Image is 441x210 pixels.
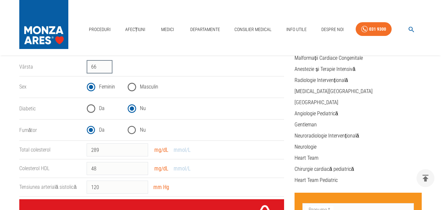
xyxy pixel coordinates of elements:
button: delete [416,169,434,187]
a: Proceduri [86,23,113,36]
legend: Diabetic [19,105,82,112]
div: diabetes [87,101,284,117]
div: 031 9300 [369,25,386,33]
button: mmol/L [172,145,193,155]
a: Consilier Medical [232,23,274,36]
span: Nu [140,105,146,112]
a: Neurologie [295,144,316,150]
a: [GEOGRAPHIC_DATA] [295,99,338,105]
input: 0 - 60 mg/dL [87,162,148,175]
a: Heart Team Pediatric [295,177,338,183]
a: Heart Team [295,155,318,161]
label: Sex [19,84,26,90]
legend: Fumător [19,126,82,134]
label: Tensiunea arterială sistolică [19,184,77,190]
a: Despre Noi [319,23,346,36]
a: Radiologie Intervențională [295,77,348,83]
span: Da [99,126,105,134]
span: Nu [140,126,146,134]
label: Total colesterol [19,147,50,153]
a: [MEDICAL_DATA][GEOGRAPHIC_DATA] [295,88,373,94]
label: Colesterol HDL [19,165,49,171]
button: mmol/L [172,164,193,173]
a: Afecțiuni [123,23,148,36]
a: 031 9300 [356,22,392,36]
label: Vârsta [19,64,33,70]
a: Malformații Cardiace Congenitale [295,55,363,61]
a: Medici [157,23,178,36]
span: Da [99,105,105,112]
span: Masculin [140,83,158,91]
input: 100 - 200 mm Hg [87,181,148,194]
div: smoking [87,122,284,138]
a: Chirurgie cardiacă pediatrică [295,166,354,172]
a: Neuroradiologie Intervențională [295,133,359,139]
a: Departamente [188,23,223,36]
a: Info Utile [284,23,309,36]
input: 150 - 200 mg/dL [87,143,148,156]
a: Gentleman [295,121,317,128]
a: Angiologie Pediatrică [295,110,338,117]
a: Anestezie și Terapie Intensivă [295,66,355,72]
div: gender [87,79,284,95]
span: Feminin [99,83,115,91]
